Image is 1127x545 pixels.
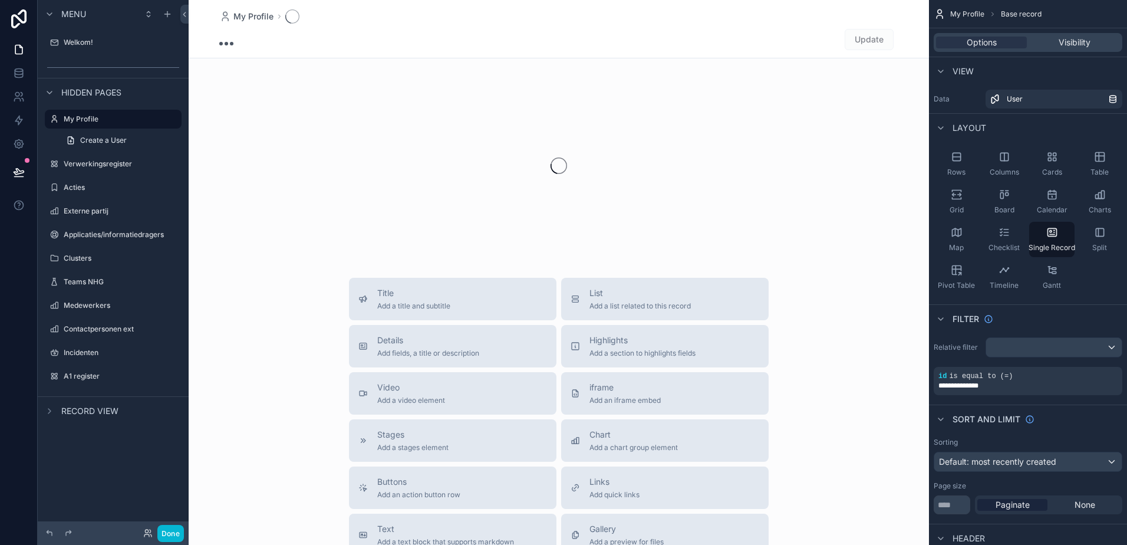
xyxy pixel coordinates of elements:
[80,136,127,145] span: Create a User
[1059,37,1090,48] span: Visibility
[45,225,182,244] a: Applicaties/informatiedragers
[45,249,182,268] a: Clusters
[64,301,179,310] label: Medewerkers
[1029,184,1075,219] button: Calendar
[45,110,182,129] a: My Profile
[1089,205,1111,215] span: Charts
[934,94,981,104] label: Data
[1001,9,1042,19] span: Base record
[64,277,179,287] label: Teams NHG
[64,324,179,334] label: Contactpersonen ext
[934,452,1122,472] button: Default: most recently created
[61,8,86,20] span: Menu
[934,438,958,447] label: Sorting
[1092,243,1107,252] span: Split
[64,230,179,239] label: Applicaties/informatiedragers
[947,168,965,177] span: Rows
[59,131,182,150] a: Create a User
[950,205,964,215] span: Grid
[61,405,118,417] span: Record view
[64,159,179,169] label: Verwerkingsregister
[1042,168,1062,177] span: Cards
[1029,243,1075,252] span: Single Record
[64,206,179,216] label: Externe partij
[45,296,182,315] a: Medewerkers
[981,260,1027,295] button: Timeline
[45,367,182,386] a: A1 register
[45,343,182,362] a: Incidenten
[950,9,984,19] span: My Profile
[1090,168,1109,177] span: Table
[64,254,179,263] label: Clusters
[157,525,184,542] button: Done
[934,184,979,219] button: Grid
[1077,184,1122,219] button: Charts
[1043,281,1061,290] span: Gantt
[45,155,182,173] a: Verwerkingsregister
[934,260,979,295] button: Pivot Table
[939,457,1056,467] span: Default: most recently created
[934,343,981,352] label: Relative filter
[934,481,966,491] label: Page size
[1029,260,1075,295] button: Gantt
[45,202,182,221] a: Externe partij
[233,11,273,22] span: My Profile
[45,33,182,52] a: Welkom!
[934,146,979,182] button: Rows
[1037,205,1067,215] span: Calendar
[61,87,121,99] span: Hidden pages
[949,372,1013,380] span: is equal to (=)
[219,11,273,22] a: My Profile
[953,65,974,77] span: View
[1075,499,1095,511] span: None
[45,320,182,339] a: Contactpersonen ext
[1077,222,1122,257] button: Split
[953,122,986,134] span: Layout
[967,37,997,48] span: Options
[953,413,1020,425] span: Sort And Limit
[990,168,1019,177] span: Columns
[1029,146,1075,182] button: Cards
[64,38,179,47] label: Welkom!
[981,184,1027,219] button: Board
[994,205,1014,215] span: Board
[981,222,1027,257] button: Checklist
[1077,146,1122,182] button: Table
[64,114,174,124] label: My Profile
[986,90,1122,109] a: User
[981,146,1027,182] button: Columns
[953,313,979,325] span: Filter
[996,499,1030,511] span: Paginate
[64,348,179,357] label: Incidenten
[934,222,979,257] button: Map
[45,272,182,291] a: Teams NHG
[1007,94,1023,104] span: User
[938,281,975,290] span: Pivot Table
[988,243,1020,252] span: Checklist
[949,243,964,252] span: Map
[938,372,947,380] span: id
[64,372,179,381] label: A1 register
[45,178,182,197] a: Acties
[990,281,1019,290] span: Timeline
[64,183,179,192] label: Acties
[1029,222,1075,257] button: Single Record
